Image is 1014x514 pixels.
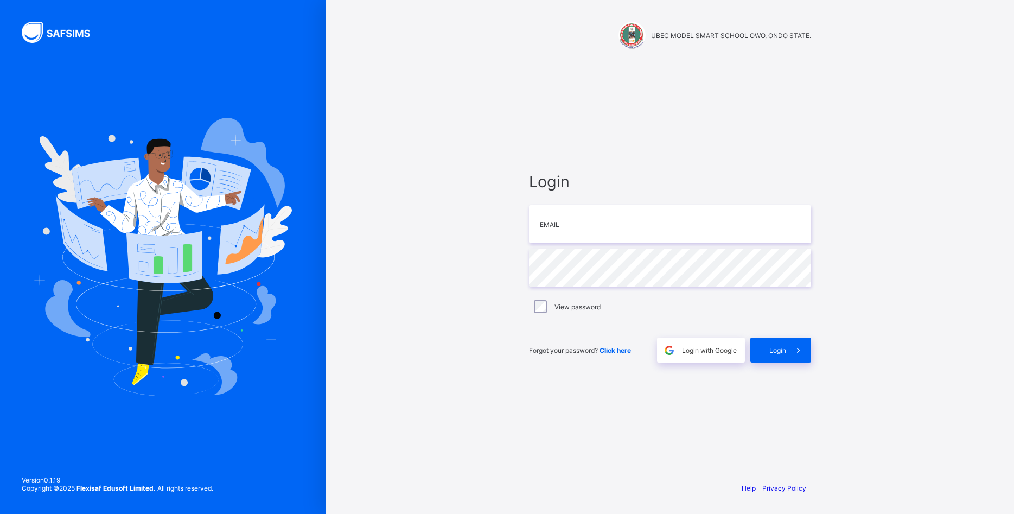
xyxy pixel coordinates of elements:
[22,484,213,492] span: Copyright © 2025 All rights reserved.
[529,172,811,191] span: Login
[22,22,103,43] img: SAFSIMS Logo
[682,346,737,354] span: Login with Google
[554,303,601,311] label: View password
[34,118,292,396] img: Hero Image
[600,346,631,354] a: Click here
[663,344,675,357] img: google.396cfc9801f0270233282035f929180a.svg
[742,484,756,492] a: Help
[769,346,786,354] span: Login
[529,346,631,354] span: Forgot your password?
[651,31,811,40] span: UBEC MODEL SMART SCHOOL OWO, ONDO STATE.
[22,476,213,484] span: Version 0.1.19
[762,484,806,492] a: Privacy Policy
[76,484,156,492] strong: Flexisaf Edusoft Limited.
